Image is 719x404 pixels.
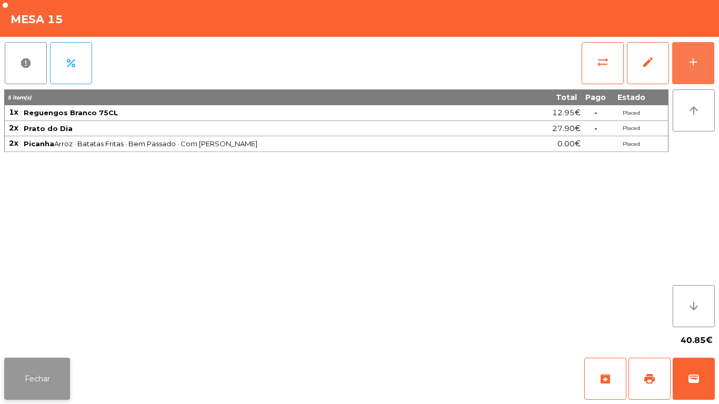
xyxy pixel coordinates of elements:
div: add [687,56,700,68]
span: 12.95€ [552,106,581,120]
button: wallet [673,358,715,400]
span: wallet [687,372,700,385]
i: arrow_downward [687,300,700,312]
span: print [643,372,656,385]
span: 40.85€ [681,332,713,348]
span: 2x [9,138,18,148]
button: report [5,42,47,84]
span: percent [65,57,77,69]
span: Prato do Dia [24,124,73,133]
span: 5 item(s) [7,94,32,101]
td: Placed [610,105,652,121]
th: Estado [610,89,652,105]
th: Pago [581,89,610,105]
span: 27.90€ [552,122,581,136]
td: Placed [610,121,652,137]
h4: Mesa 15 [11,12,63,27]
span: Arroz · Batatas Fritas · Bem Passado · Com [PERSON_NAME] [24,139,518,148]
span: - [594,108,597,117]
button: arrow_upward [673,89,715,132]
span: edit [642,56,654,68]
span: 1x [9,107,18,117]
span: 0.00€ [557,137,581,151]
span: report [19,57,32,69]
button: arrow_downward [673,285,715,327]
span: Picanha [24,139,54,148]
th: Total [519,89,581,105]
button: Fechar [4,358,70,400]
i: arrow_upward [687,104,700,117]
button: archive [584,358,626,400]
span: - [594,124,597,133]
button: sync_alt [582,42,624,84]
button: add [672,42,714,84]
span: sync_alt [596,56,609,68]
span: 2x [9,123,18,133]
button: print [628,358,671,400]
span: archive [599,372,612,385]
span: Reguengos Branco 75CL [24,108,118,117]
button: edit [627,42,669,84]
td: Placed [610,136,652,152]
button: percent [50,42,92,84]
